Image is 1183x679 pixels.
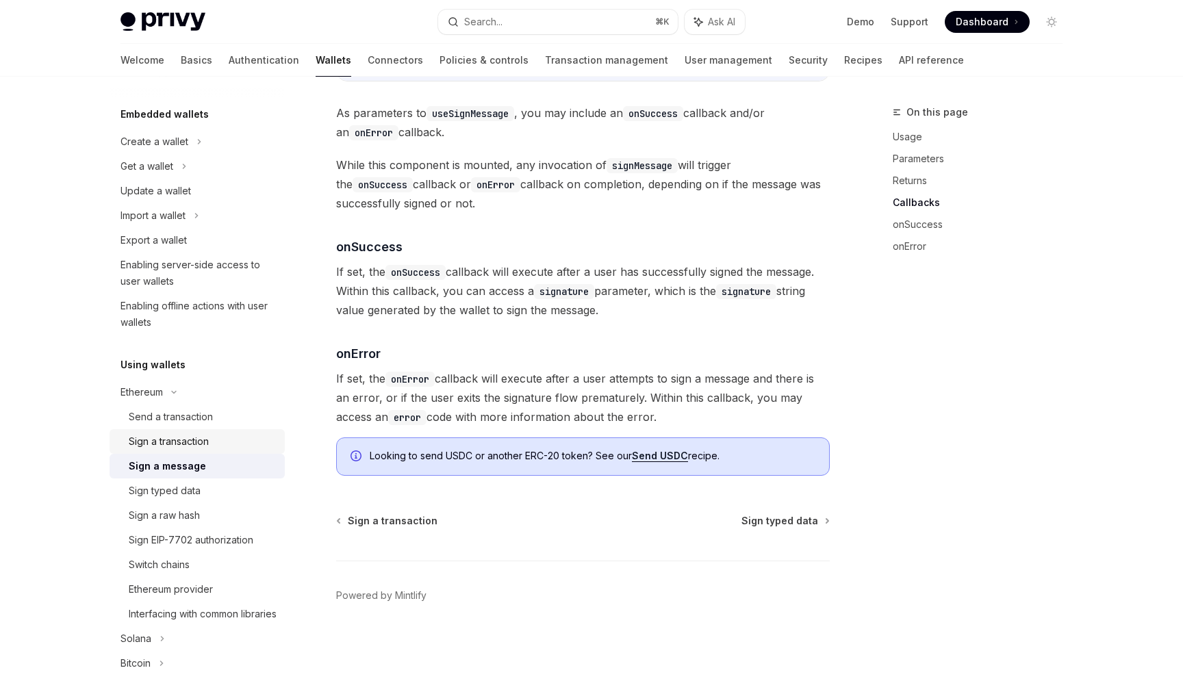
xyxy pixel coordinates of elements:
code: onSuccess [385,265,446,280]
div: Enabling offline actions with user wallets [120,298,277,331]
span: Sign a transaction [348,514,437,528]
a: Security [789,44,828,77]
div: Switch chains [129,556,190,573]
a: Support [891,15,928,29]
a: Export a wallet [110,228,285,253]
div: Get a wallet [120,158,173,175]
span: onError [336,344,381,363]
div: Sign EIP-7702 authorization [129,532,253,548]
a: Sign a raw hash [110,503,285,528]
div: Export a wallet [120,232,187,248]
a: Dashboard [945,11,1030,33]
a: Policies & controls [440,44,529,77]
a: Enabling server-side access to user wallets [110,253,285,294]
a: Welcome [120,44,164,77]
h5: Embedded wallets [120,106,209,123]
code: signature [534,284,594,299]
a: Powered by Mintlify [336,589,427,602]
div: Interfacing with common libraries [129,606,277,622]
span: ⌘ K [655,16,670,27]
div: Update a wallet [120,183,191,199]
span: Ask AI [708,15,735,29]
div: Import a wallet [120,207,186,224]
a: Sign a message [110,454,285,478]
a: Returns [893,170,1073,192]
a: Update a wallet [110,179,285,203]
a: Recipes [844,44,882,77]
a: Authentication [229,44,299,77]
a: Sign typed data [110,478,285,503]
span: Looking to send USDC or another ERC-20 token? See our recipe. [370,449,815,463]
code: onSuccess [623,106,683,121]
code: onError [471,177,520,192]
a: Parameters [893,148,1073,170]
span: As parameters to , you may include an callback and/or an callback. [336,103,830,142]
a: Sign typed data [741,514,828,528]
div: Send a transaction [129,409,213,425]
div: Enabling server-side access to user wallets [120,257,277,290]
div: Solana [120,630,151,647]
img: light logo [120,12,205,31]
a: Demo [847,15,874,29]
code: error [388,410,427,425]
a: Enabling offline actions with user wallets [110,294,285,335]
code: onError [385,372,435,387]
a: onSuccess [893,214,1073,235]
code: signature [716,284,776,299]
a: Wallets [316,44,351,77]
a: Interfacing with common libraries [110,602,285,626]
svg: Info [351,450,364,464]
a: API reference [899,44,964,77]
span: Dashboard [956,15,1008,29]
a: Sign a transaction [110,429,285,454]
span: onSuccess [336,238,403,256]
a: User management [685,44,772,77]
a: Usage [893,126,1073,148]
div: Sign typed data [129,483,201,499]
div: Sign a transaction [129,433,209,450]
div: Sign a message [129,458,206,474]
a: Sign EIP-7702 authorization [110,528,285,552]
a: Basics [181,44,212,77]
a: Callbacks [893,192,1073,214]
h5: Using wallets [120,357,186,373]
code: signMessage [607,158,678,173]
div: Sign a raw hash [129,507,200,524]
span: While this component is mounted, any invocation of will trigger the callback or callback on compl... [336,155,830,213]
div: Ethereum [120,384,163,400]
div: Bitcoin [120,655,151,671]
a: Send a transaction [110,405,285,429]
code: onError [349,125,398,140]
button: Search...⌘K [438,10,678,34]
button: Ask AI [685,10,745,34]
button: Toggle dark mode [1041,11,1063,33]
span: If set, the callback will execute after a user attempts to sign a message and there is an error, ... [336,369,830,426]
div: Search... [464,14,503,30]
code: useSignMessage [427,106,514,121]
a: Switch chains [110,552,285,577]
div: Ethereum provider [129,581,213,598]
code: onSuccess [353,177,413,192]
a: Connectors [368,44,423,77]
a: Sign a transaction [338,514,437,528]
a: Send USDC [632,450,688,462]
span: Sign typed data [741,514,818,528]
div: Create a wallet [120,133,188,150]
span: On this page [906,104,968,120]
span: If set, the callback will execute after a user has successfully signed the message. Within this c... [336,262,830,320]
a: Transaction management [545,44,668,77]
a: Ethereum provider [110,577,285,602]
a: onError [893,235,1073,257]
